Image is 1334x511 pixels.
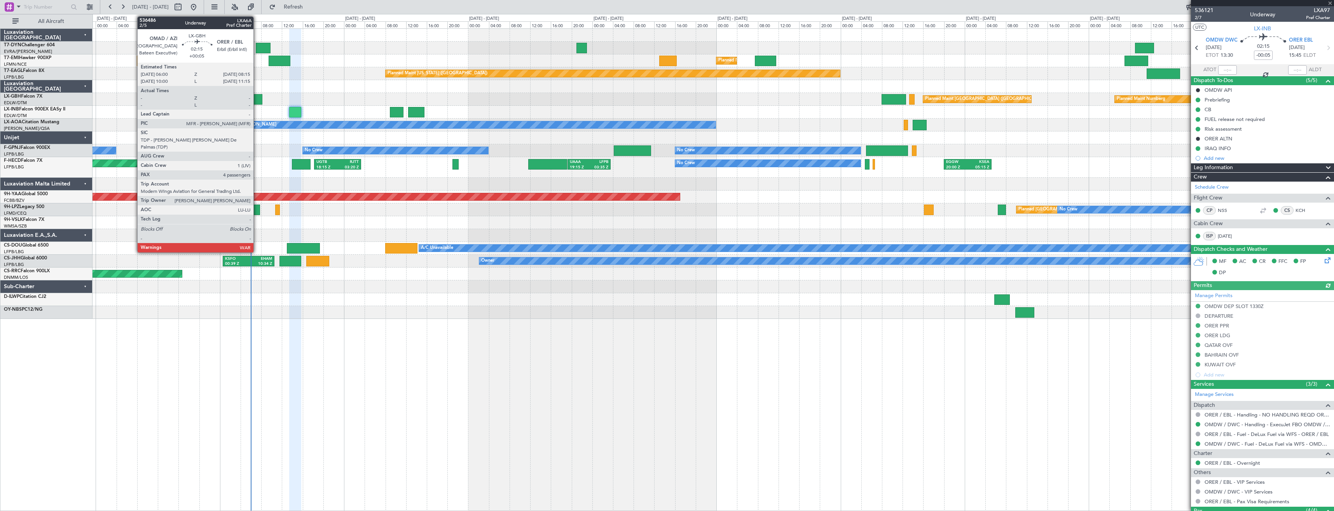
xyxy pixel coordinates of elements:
a: OMDW / DWC - VIP Services [1205,488,1273,495]
span: Services [1194,380,1214,389]
div: RJTT [337,159,359,165]
div: Prebriefing [1205,96,1230,103]
a: ORER / EBL - VIP Services [1205,479,1265,485]
div: 16:00 [303,21,323,28]
div: [DATE] - [DATE] [718,16,747,22]
div: 00:00 [1089,21,1109,28]
div: 04:00 [613,21,634,28]
a: LX-GBHFalcon 7X [4,94,42,99]
span: 2/7 [1195,14,1214,21]
a: OY-NBSPC12/NG [4,307,42,312]
div: 12:00 [903,21,923,28]
span: MF [1219,258,1226,266]
span: (5/5) [1306,76,1317,84]
a: 9H-YAAGlobal 5000 [4,192,48,196]
span: F-GPNJ [4,145,21,150]
button: Refresh [265,1,312,13]
div: 08:00 [137,21,158,28]
div: 08:00 [261,21,282,28]
input: Trip Number [24,1,68,13]
div: Planned [GEOGRAPHIC_DATA] ([GEOGRAPHIC_DATA]) [1018,204,1128,215]
a: EVRA/[PERSON_NAME] [4,49,52,54]
div: ORER ALTN [1205,135,1232,142]
div: [DATE] - [DATE] [97,16,127,22]
div: KSEA [967,159,989,165]
div: 04:00 [117,21,137,28]
div: CP [1203,206,1216,215]
div: 00:00 [468,21,489,28]
span: T7-DYN [4,43,21,47]
span: FFC [1278,258,1287,266]
span: 15:45 [1289,52,1301,59]
div: No Crew [677,145,695,156]
a: 9H-VSLKFalcon 7X [4,217,44,222]
div: 12:00 [158,21,178,28]
a: OMDW / DWC - Fuel - DeLux Fuel via WFS - OMDW / DWC [1205,441,1330,447]
div: [DATE] - [DATE] [966,16,996,22]
div: 16:00 [551,21,571,28]
a: T7-DYNChallenger 604 [4,43,55,47]
span: 9H-LPZ [4,205,19,209]
a: LX-AOACitation Mustang [4,120,59,124]
div: 20:00 [447,21,468,28]
span: Refresh [277,4,310,10]
div: 12:00 [654,21,675,28]
div: 04:00 [241,21,261,28]
a: EDLW/DTM [4,100,27,106]
span: 9H-YAA [4,192,21,196]
div: 04:00 [861,21,882,28]
div: A/C Unavailable [421,242,453,254]
span: Dispatch [1194,401,1215,410]
div: Planned Maint [US_STATE] ([GEOGRAPHIC_DATA]) [388,68,487,79]
a: F-GPNJFalcon 900EX [4,145,50,150]
div: 08:00 [1006,21,1027,28]
div: [DATE] - [DATE] [345,16,375,22]
div: [DATE] - [DATE] [594,16,623,22]
div: 12:00 [282,21,302,28]
div: 12:00 [406,21,427,28]
button: All Aircraft [9,15,84,28]
div: 16:00 [178,21,199,28]
span: D-ILWP [4,294,19,299]
a: ORER / EBL - Pax Visa Requirements [1205,498,1289,505]
div: 12:00 [779,21,799,28]
span: T7-EMI [4,56,19,60]
div: 16:00 [1048,21,1068,28]
span: ELDT [1303,52,1316,59]
div: CS [1281,206,1294,215]
div: 20:00 [820,21,840,28]
div: EHAM [249,256,272,262]
span: LX-GBH [4,94,21,99]
div: UAAA [570,159,589,165]
a: 9H-LPZLegacy 500 [4,205,44,209]
span: All Aircraft [20,19,82,24]
span: F-HECD [4,158,21,163]
a: ORER / EBL - Overnight [1205,460,1260,466]
span: ATOT [1203,66,1216,74]
div: 20:00 [696,21,716,28]
span: Dispatch Checks and Weather [1194,245,1268,254]
a: NSS [1218,207,1235,214]
span: LX-AOA [4,120,22,124]
div: Underway [1250,10,1275,19]
span: 13:30 [1221,52,1233,59]
div: 00:00 [716,21,737,28]
span: (3/3) [1306,380,1317,388]
div: 00:00 [96,21,116,28]
a: CS-DOUGlobal 6500 [4,243,49,248]
a: CS-JHHGlobal 6000 [4,256,47,261]
div: OMDW API [1205,87,1232,93]
div: No Crew [1060,204,1077,215]
div: 04:00 [737,21,758,28]
div: Planned Maint [GEOGRAPHIC_DATA] ([GEOGRAPHIC_DATA]) [925,93,1048,105]
div: 19:15 Z [570,165,589,170]
span: Flight Crew [1194,194,1222,203]
div: 03:35 Z [589,165,608,170]
span: CS-DOU [4,243,22,248]
span: Cabin Crew [1194,219,1223,228]
div: No Crew [677,157,695,169]
div: FUEL release not required [1205,116,1265,122]
span: 536121 [1195,6,1214,14]
a: D-ILWPCitation CJ2 [4,294,46,299]
span: LX-INB [4,107,19,112]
